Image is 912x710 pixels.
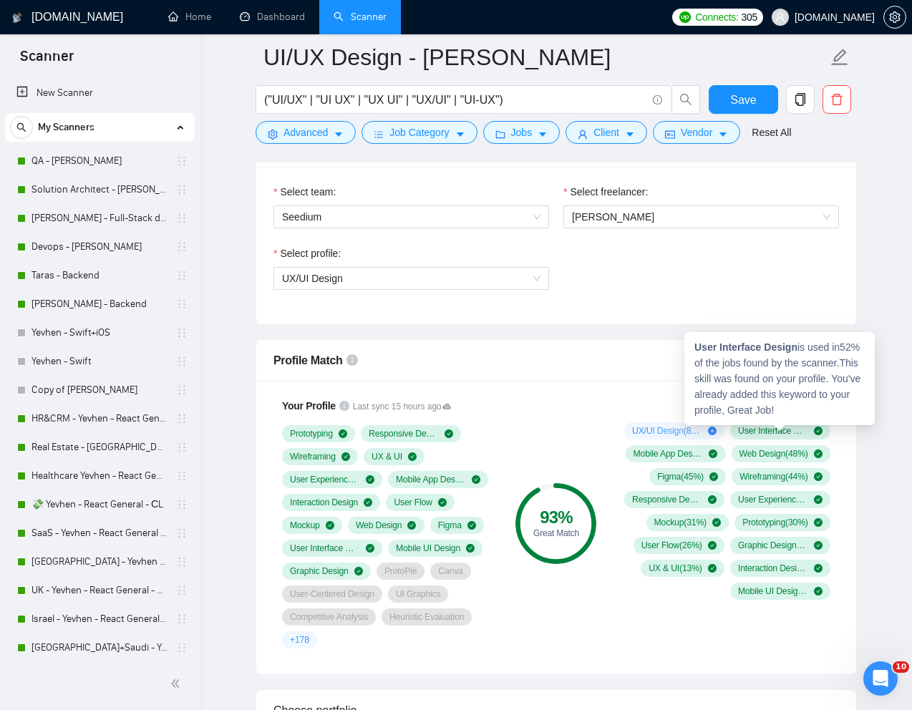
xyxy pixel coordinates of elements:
[9,46,85,76] span: Scanner
[863,661,898,696] iframe: Intercom live chat
[709,472,718,481] span: check-circle
[672,93,699,106] span: search
[814,564,823,573] span: check-circle
[353,400,452,414] span: Last sync 15 hours ago
[738,540,808,551] span: Graphic Design ( 19 %)
[466,544,475,553] span: check-circle
[273,354,343,366] span: Profile Match
[176,499,188,510] span: holder
[31,290,168,318] a: [PERSON_NAME] - Backend
[283,125,328,140] span: Advanced
[445,429,453,438] span: check-circle
[830,48,849,67] span: edit
[649,563,702,574] span: UX & UI ( 13 %)
[176,384,188,396] span: holder
[632,494,702,505] span: Responsive Design ( 37 %)
[665,129,675,140] span: idcard
[653,95,662,104] span: info-circle
[823,85,851,114] button: delete
[407,521,416,530] span: check-circle
[31,233,168,261] a: Devops - [PERSON_NAME]
[31,433,168,462] a: Real Estate - [GEOGRAPHIC_DATA] - React General - СL
[341,452,350,461] span: check-circle
[884,11,906,23] span: setting
[31,261,168,290] a: Taras - Backend
[264,91,646,109] input: Search Freelance Jobs...
[31,519,168,548] a: SaaS - Yevhen - React General - СL
[290,497,358,508] span: Interaction Design
[684,332,875,425] div: is used in 52 % of the jobs found by the scanner. This skill was found on your profile. You've al...
[384,565,417,577] span: ProtoPie
[334,11,387,23] a: searchScanner
[176,356,188,367] span: holder
[256,121,356,144] button: settingAdvancedcaret-down
[738,425,808,437] span: User Interface Design ( 52 %)
[176,184,188,195] span: holder
[495,129,505,140] span: folder
[814,495,823,504] span: check-circle
[176,613,188,625] span: holder
[176,556,188,568] span: holder
[394,497,432,508] span: User Flow
[739,448,808,459] span: Web Design ( 48 %)
[566,121,647,144] button: userClientcaret-down
[739,471,808,482] span: Wireframing ( 44 %)
[814,518,823,527] span: check-circle
[176,155,188,167] span: holder
[742,517,807,528] span: Prototyping ( 30 %)
[467,521,476,530] span: check-circle
[170,676,185,691] span: double-left
[176,298,188,310] span: holder
[31,318,168,347] a: Yevhen - Swift+iOS
[396,543,460,554] span: Mobile UI Design
[31,490,168,519] a: 💸 Yevhen - React General - СL
[290,428,333,439] span: Prototyping
[641,540,702,551] span: User Flow ( 26 %)
[31,147,168,175] a: QA - [PERSON_NAME]
[438,520,462,531] span: Figma
[814,587,823,595] span: check-circle
[263,39,828,75] input: Scanner name...
[632,425,702,437] span: UX/UI Design ( 87 %)
[718,129,728,140] span: caret-down
[679,11,691,23] img: upwork-logo.png
[366,544,374,553] span: check-circle
[290,520,320,531] span: Mockup
[787,93,814,106] span: copy
[408,452,417,461] span: check-circle
[176,327,188,339] span: holder
[455,129,465,140] span: caret-down
[176,270,188,281] span: holder
[176,413,188,424] span: holder
[738,494,808,505] span: User Experience Design ( 35 %)
[290,543,360,554] span: User Interface Design
[346,354,358,366] span: info-circle
[374,129,384,140] span: bars
[176,442,188,453] span: holder
[31,576,168,605] a: UK - Yevhen - React General - СL
[883,6,906,29] button: setting
[31,347,168,376] a: Yevhen - Swift
[708,427,717,435] span: plus-circle
[786,85,815,114] button: copy
[752,125,791,140] a: Reset All
[280,245,341,261] span: Select profile:
[694,341,797,353] strong: User Interface Design
[5,79,195,107] li: New Scanner
[339,401,349,411] span: info-circle
[657,471,704,482] span: Figma ( 45 %)
[282,400,336,412] span: Your Profile
[578,129,588,140] span: user
[369,428,439,439] span: Responsive Design
[31,605,168,633] a: Israel - Yevhen - React General - СL
[168,11,211,23] a: homeHome
[712,518,721,527] span: check-circle
[654,517,707,528] span: Mockup ( 31 %)
[12,6,22,29] img: logo
[31,175,168,204] a: Solution Architect - [PERSON_NAME]
[31,404,168,433] a: HR&CRM - Yevhen - React General - СL
[738,563,808,574] span: Interaction Design ( 12 %)
[511,125,533,140] span: Jobs
[16,79,183,107] a: New Scanner
[814,427,823,435] span: check-circle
